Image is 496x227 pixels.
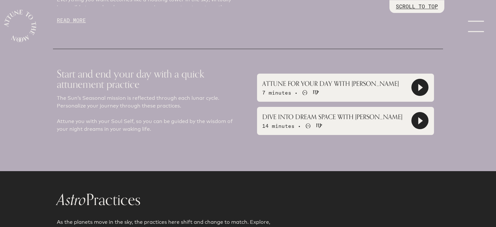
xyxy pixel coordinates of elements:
[57,63,244,94] h1: Start and end your day with a quick attunement practice
[262,79,399,88] p: ATTUNE FOR YOUR DAY WITH [PERSON_NAME]
[396,3,438,10] p: SCROLL TO TOP
[57,16,244,24] p: READ MORE
[262,123,301,129] span: 14 minutes •
[262,112,402,122] p: DIVE INTO DREAM SPACE WITH [PERSON_NAME]
[57,192,439,208] h1: Practices
[57,187,86,213] span: Astro
[57,94,244,133] p: The Sun’s Seasonal mission is reflected through each lunar cycle. Personalize your journey throug...
[262,89,298,96] span: 7 minutes •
